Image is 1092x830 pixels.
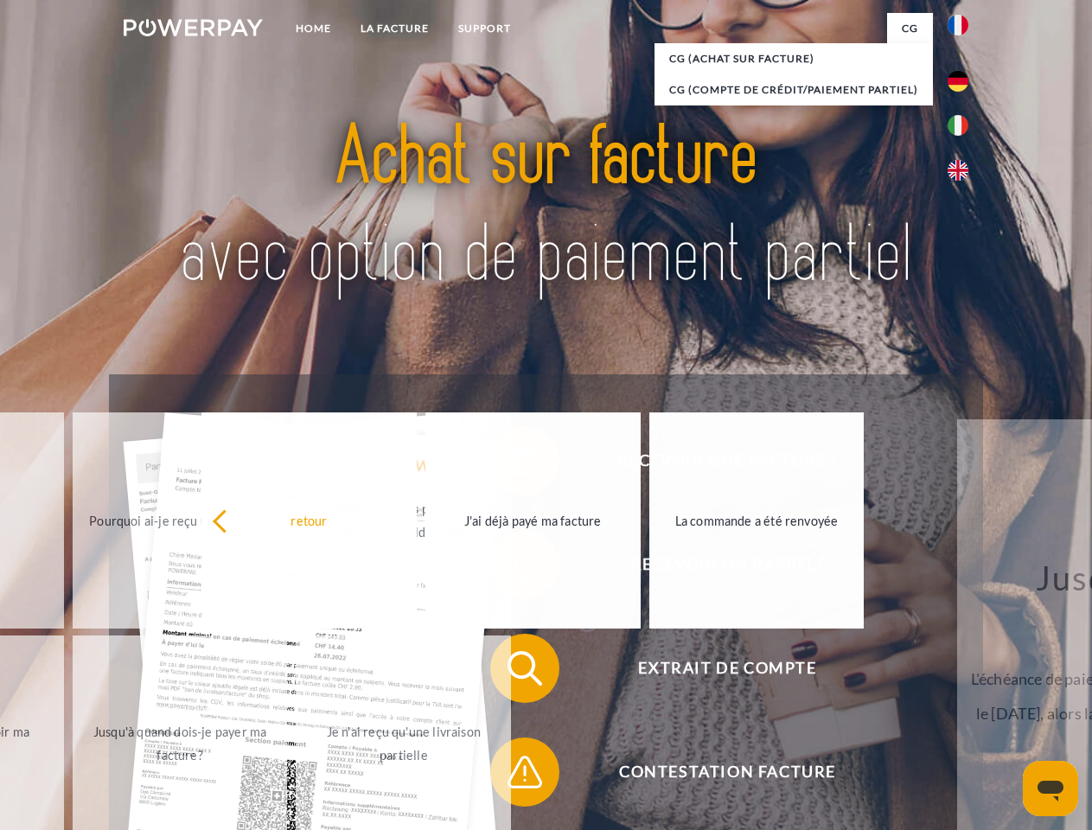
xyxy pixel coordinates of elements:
[124,19,263,36] img: logo-powerpay-white.svg
[490,634,940,703] button: Extrait de compte
[490,737,940,807] button: Contestation Facture
[655,43,933,74] a: CG (achat sur facture)
[655,74,933,105] a: CG (Compte de crédit/paiement partiel)
[948,15,968,35] img: fr
[306,720,501,767] div: Je n'ai reçu qu'une livraison partielle
[444,13,526,44] a: Support
[346,13,444,44] a: LA FACTURE
[165,83,927,331] img: title-powerpay_fr.svg
[948,115,968,136] img: it
[660,508,854,532] div: La commande a été renvoyée
[83,508,278,532] div: Pourquoi ai-je reçu une facture?
[83,720,278,767] div: Jusqu'à quand dois-je payer ma facture?
[948,160,968,181] img: en
[212,508,406,532] div: retour
[887,13,933,44] a: CG
[948,71,968,92] img: de
[515,634,939,703] span: Extrait de compte
[281,13,346,44] a: Home
[515,737,939,807] span: Contestation Facture
[436,508,630,532] div: J'ai déjà payé ma facture
[1023,761,1078,816] iframe: Bouton de lancement de la fenêtre de messagerie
